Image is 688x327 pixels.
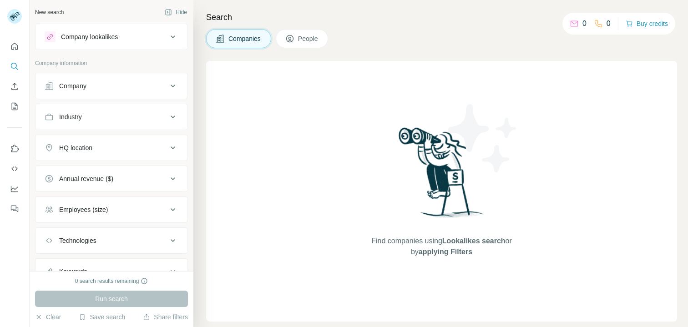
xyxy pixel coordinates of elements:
p: 0 [582,18,587,29]
div: HQ location [59,143,92,152]
p: 0 [607,18,611,29]
div: Employees (size) [59,205,108,214]
span: applying Filters [419,248,472,256]
div: 0 search results remaining [75,277,148,285]
h4: Search [206,11,677,24]
div: Annual revenue ($) [59,174,113,183]
button: Employees (size) [35,199,187,221]
button: Share filters [143,312,188,322]
div: Keywords [59,267,87,276]
div: New search [35,8,64,16]
button: Clear [35,312,61,322]
button: Search [7,58,22,75]
button: Industry [35,106,187,128]
button: Feedback [7,201,22,217]
button: Annual revenue ($) [35,168,187,190]
img: Surfe Illustration - Stars [442,97,524,179]
button: Keywords [35,261,187,282]
button: Company [35,75,187,97]
div: Technologies [59,236,96,245]
p: Company information [35,59,188,67]
div: Company [59,81,86,91]
button: Hide [158,5,193,19]
button: Enrich CSV [7,78,22,95]
img: Surfe Illustration - Woman searching with binoculars [395,125,489,226]
button: Use Surfe API [7,161,22,177]
button: Technologies [35,230,187,252]
button: My lists [7,98,22,115]
div: Company lookalikes [61,32,118,41]
button: Quick start [7,38,22,55]
span: Companies [228,34,262,43]
button: Save search [79,312,125,322]
button: HQ location [35,137,187,159]
span: Lookalikes search [442,237,506,245]
span: People [298,34,319,43]
button: Use Surfe on LinkedIn [7,141,22,157]
button: Dashboard [7,181,22,197]
span: Find companies using or by [369,236,514,257]
button: Buy credits [626,17,668,30]
div: Industry [59,112,82,121]
button: Company lookalikes [35,26,187,48]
